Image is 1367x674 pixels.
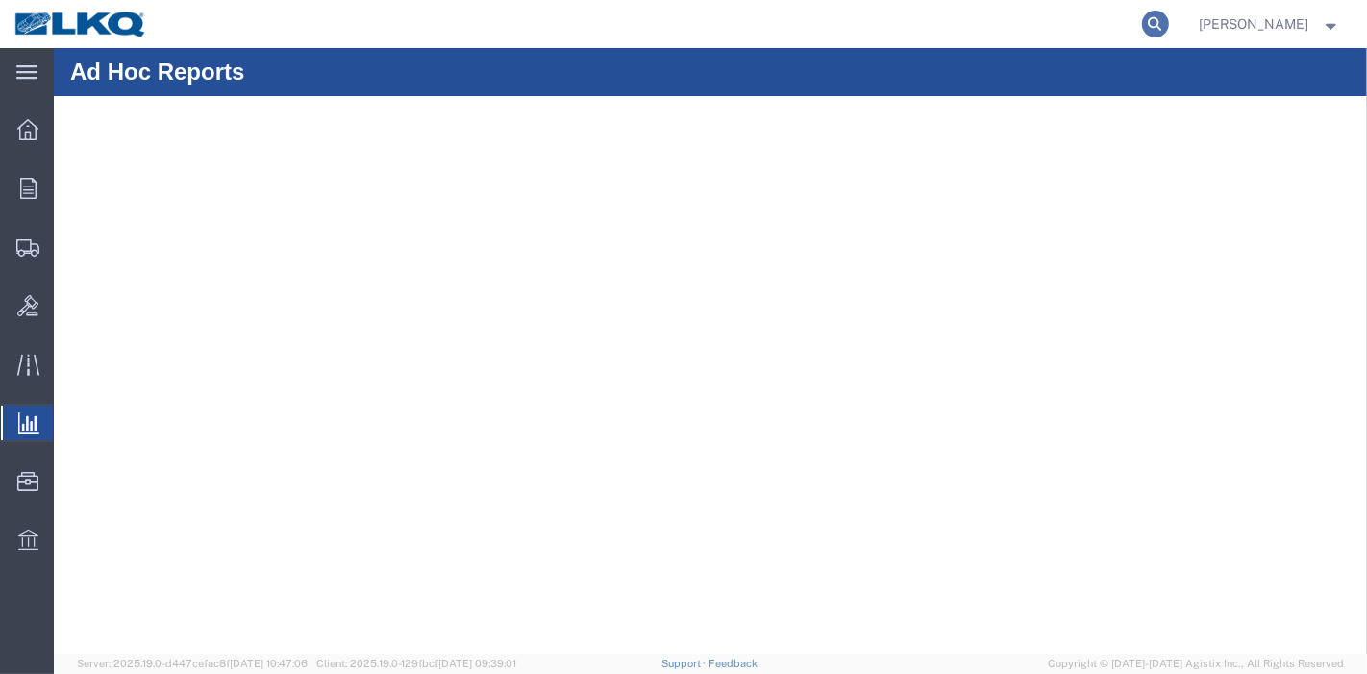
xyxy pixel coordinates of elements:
iframe: To enrich screen reader interactions, please activate Accessibility in Grammarly extension settings [54,48,1367,654]
span: Client: 2025.19.0-129fbcf [316,658,516,669]
button: [PERSON_NAME] [1199,12,1341,36]
span: [DATE] 10:47:06 [230,658,308,669]
span: Praveen Nagaraj [1200,13,1309,35]
span: Server: 2025.19.0-d447cefac8f [77,658,308,669]
a: Support [661,658,709,669]
span: [DATE] 09:39:01 [438,658,516,669]
a: Feedback [708,658,758,669]
img: logo [13,10,148,38]
span: Copyright © [DATE]-[DATE] Agistix Inc., All Rights Reserved [1048,656,1344,672]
